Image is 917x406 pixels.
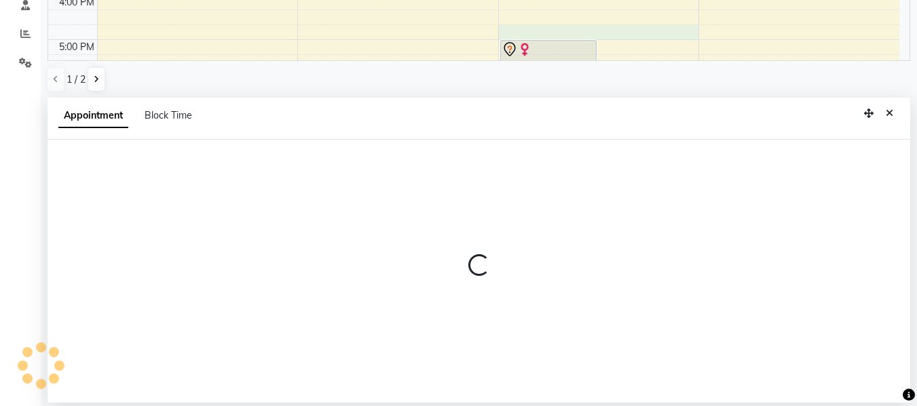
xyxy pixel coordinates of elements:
[145,109,192,121] span: Block Time
[67,73,86,87] span: 1 / 2
[501,41,597,150] div: [PERSON_NAME], TK01, 05:00 PM-07:30 PM, Women Keratin /Cysteine/ Qod/ [MEDICAL_DATA] - Short Hair
[880,103,899,124] button: Close
[58,104,128,128] span: Appointment
[56,40,97,54] div: 5:00 PM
